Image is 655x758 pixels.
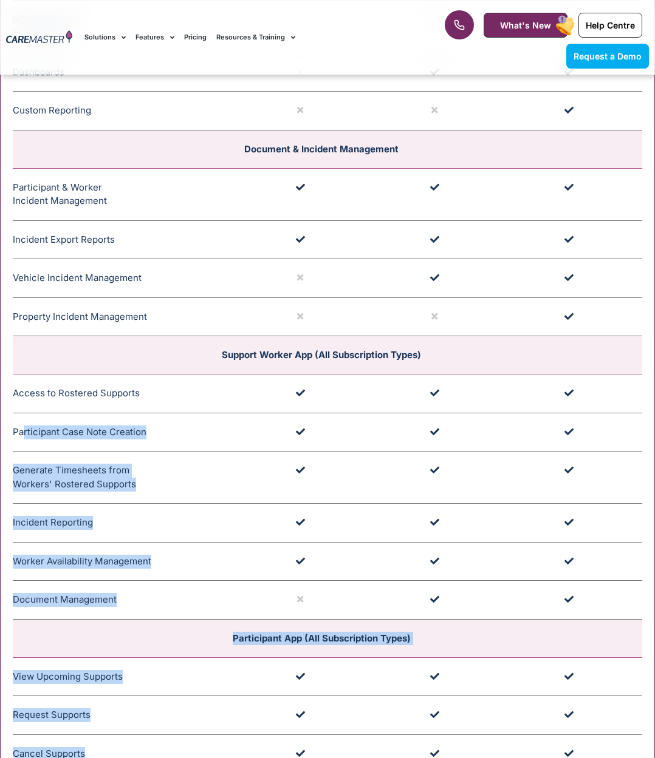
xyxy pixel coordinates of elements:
td: Participant Case Note Creation [13,413,239,452]
nav: Menu [84,17,417,58]
td: Custom Reporting [13,92,239,130]
td: Worker Availability Management [13,542,239,581]
td: Access to Rostered Supports [13,374,239,413]
span: Participant App (All Subscription Types) [233,632,411,644]
td: Document Management [13,581,239,620]
a: Resources & Training [216,17,295,58]
a: Help Centre [578,13,642,38]
td: Request Supports [13,696,239,735]
img: CareMaster Logo [6,30,72,45]
td: Participant & Worker Incident Management [13,168,239,220]
td: View Upcoming Supports [13,657,239,696]
td: Incident Reporting [13,504,239,543]
a: Pricing [184,17,207,58]
span: Support Worker App (All Subscription Types) [222,349,421,360]
a: Solutions [84,17,126,58]
a: What's New [484,13,568,38]
span: Help Centre [586,20,635,30]
span: Request a Demo [574,51,642,61]
td: Property Incident Management [13,297,239,336]
td: Incident Export Reports [13,220,239,259]
a: Request a Demo [566,44,649,69]
td: Vehicle Incident Management [13,259,239,298]
td: Generate Timesheets from Workers' Rostered Supports [13,452,239,504]
span: What's New [500,20,551,30]
span: Document & Incident Management [244,143,399,155]
a: Features [135,17,174,58]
